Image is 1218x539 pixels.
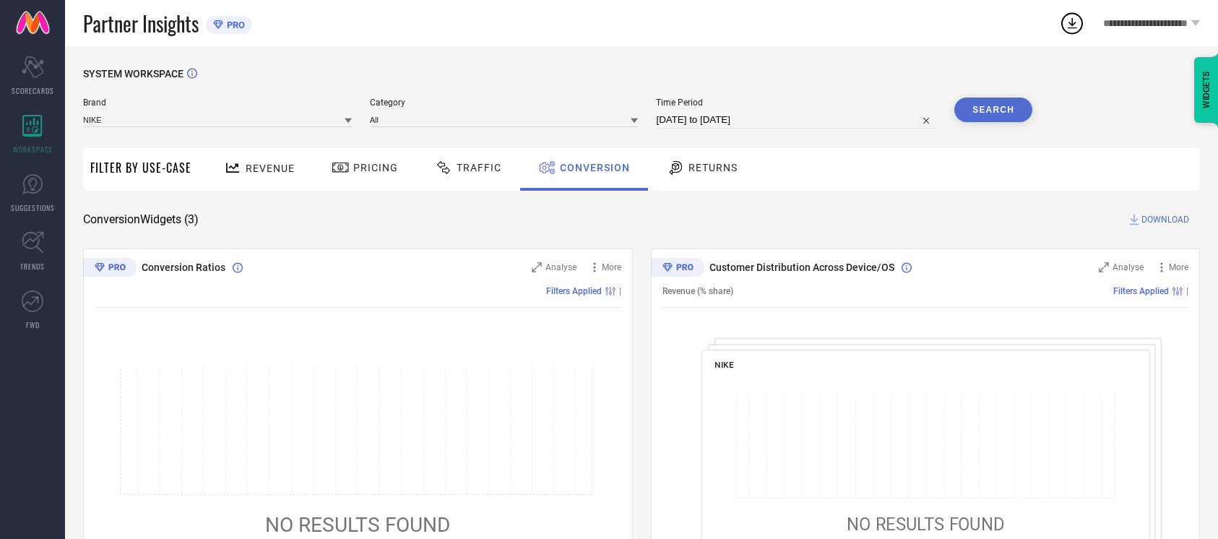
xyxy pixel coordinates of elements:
[12,85,54,96] span: SCORECARDS
[688,162,738,173] span: Returns
[545,262,576,272] span: Analyse
[1059,10,1085,36] div: Open download list
[370,98,639,108] span: Category
[1141,212,1189,227] span: DOWNLOAD
[83,212,199,227] span: Conversion Widgets ( 3 )
[457,162,501,173] span: Traffic
[142,262,225,273] span: Conversion Ratios
[546,286,602,296] span: Filters Applied
[83,68,183,79] span: SYSTEM WORKSPACE
[651,258,704,280] div: Premium
[954,98,1032,122] button: Search
[847,514,1004,534] span: NO RESULTS FOUND
[619,286,621,296] span: |
[1113,286,1169,296] span: Filters Applied
[13,144,53,155] span: WORKSPACE
[223,20,245,30] span: PRO
[26,319,40,330] span: FWD
[265,513,450,537] span: NO RESULTS FOUND
[353,162,398,173] span: Pricing
[1113,262,1144,272] span: Analyse
[656,98,936,108] span: Time Period
[656,111,936,129] input: Select time period
[1099,262,1109,272] svg: Zoom
[83,98,352,108] span: Brand
[83,9,199,38] span: Partner Insights
[1186,286,1188,296] span: |
[11,202,55,213] span: SUGGESTIONS
[602,262,621,272] span: More
[714,360,733,370] span: NIKE
[246,163,295,174] span: Revenue
[90,159,191,176] span: Filter By Use-Case
[20,261,45,272] span: TRENDS
[1169,262,1188,272] span: More
[709,262,894,273] span: Customer Distribution Across Device/OS
[662,286,733,296] span: Revenue (% share)
[83,258,137,280] div: Premium
[532,262,542,272] svg: Zoom
[560,162,630,173] span: Conversion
